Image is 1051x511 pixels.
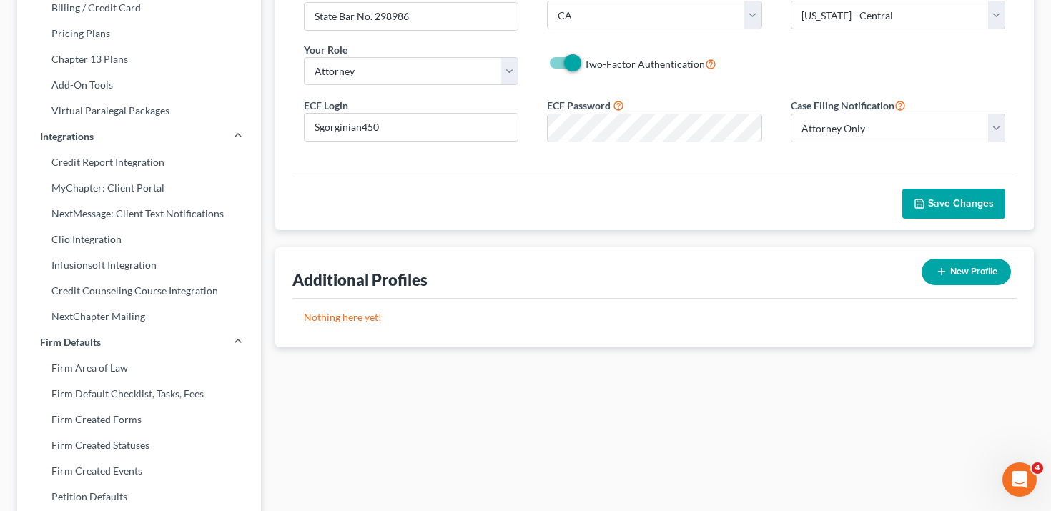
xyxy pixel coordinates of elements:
[17,149,261,175] a: Credit Report Integration
[304,98,348,113] label: ECF Login
[928,197,994,209] span: Save Changes
[584,58,705,70] span: Two-Factor Authentication
[17,484,261,510] a: Petition Defaults
[17,407,261,432] a: Firm Created Forms
[17,381,261,407] a: Firm Default Checklist, Tasks, Fees
[1002,462,1037,497] iframe: Intercom live chat
[547,98,611,113] label: ECF Password
[40,129,94,144] span: Integrations
[17,175,261,201] a: MyChapter: Client Portal
[17,355,261,381] a: Firm Area of Law
[17,98,261,124] a: Virtual Paralegal Packages
[17,432,261,458] a: Firm Created Statuses
[17,329,261,355] a: Firm Defaults
[304,310,1006,324] p: Nothing here yet!
[922,259,1011,285] button: New Profile
[17,252,261,278] a: Infusionsoft Integration
[17,304,261,329] a: NextChapter Mailing
[305,3,518,30] input: #
[902,189,1005,219] button: Save Changes
[292,269,428,290] div: Additional Profiles
[17,72,261,98] a: Add-On Tools
[17,278,261,304] a: Credit Counseling Course Integration
[1032,462,1043,474] span: 4
[17,227,261,252] a: Clio Integration
[791,96,906,114] label: Case Filing Notification
[17,21,261,46] a: Pricing Plans
[17,124,261,149] a: Integrations
[17,458,261,484] a: Firm Created Events
[17,46,261,72] a: Chapter 13 Plans
[305,114,518,141] input: Enter ecf login...
[304,44,347,56] span: Your Role
[17,201,261,227] a: NextMessage: Client Text Notifications
[40,335,101,349] span: Firm Defaults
